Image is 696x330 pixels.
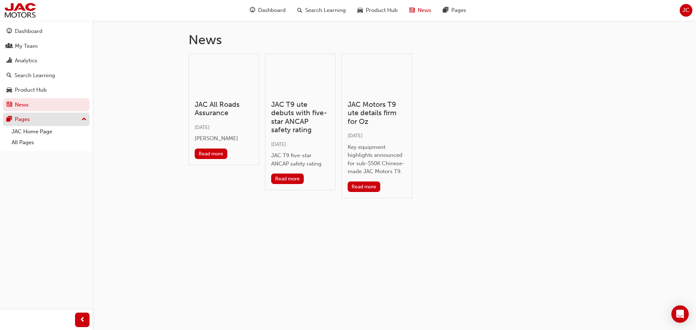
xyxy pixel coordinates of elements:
[265,54,336,191] a: JAC T9 ute debuts with five-star ANCAP safety rating[DATE]JAC T9 five-star ANCAP safety ratingRea...
[258,6,286,14] span: Dashboard
[671,305,689,323] div: Open Intercom Messenger
[3,83,90,97] a: Product Hub
[348,143,406,176] div: Key equipment highlights announced for sub-$50K Chinese-made JAC Motors T9.
[250,6,255,15] span: guage-icon
[3,54,90,67] a: Analytics
[305,6,346,14] span: Search Learning
[188,54,259,165] a: JAC All Roads Assurance[DATE][PERSON_NAME]Read more
[82,115,87,124] span: up-icon
[195,134,253,143] div: [PERSON_NAME]
[3,39,90,53] a: My Team
[348,133,362,139] span: [DATE]
[352,3,403,18] a: car-iconProduct Hub
[271,151,330,168] div: JAC T9 five-star ANCAP safety rating
[357,6,363,15] span: car-icon
[7,87,12,93] span: car-icon
[366,6,398,14] span: Product Hub
[683,6,689,14] span: JC
[3,113,90,126] button: Pages
[80,316,85,325] span: prev-icon
[680,4,692,17] button: JC
[9,137,90,148] a: All Pages
[15,57,37,65] div: Analytics
[451,6,466,14] span: Pages
[348,100,406,126] h3: JAC Motors T9 ute details firm for Oz
[195,100,253,117] h3: JAC All Roads Assurance
[7,102,12,108] span: news-icon
[271,100,330,134] h3: JAC T9 ute debuts with five-star ANCAP safety rating
[15,115,30,124] div: Pages
[3,98,90,112] a: News
[403,3,437,18] a: news-iconNews
[297,6,302,15] span: search-icon
[437,3,472,18] a: pages-iconPages
[443,6,448,15] span: pages-icon
[271,174,304,184] button: Read more
[3,23,90,113] button: DashboardMy TeamAnalyticsSearch LearningProduct HubNews
[4,2,37,18] img: jac-portal
[15,42,38,50] div: My Team
[3,69,90,82] a: Search Learning
[7,58,12,64] span: chart-icon
[418,6,431,14] span: News
[15,86,47,94] div: Product Hub
[188,32,600,48] h1: News
[7,28,12,35] span: guage-icon
[195,149,228,159] button: Read more
[3,25,90,38] a: Dashboard
[195,124,210,130] span: [DATE]
[14,71,55,80] div: Search Learning
[7,72,12,79] span: search-icon
[409,6,415,15] span: news-icon
[341,54,412,198] a: JAC Motors T9 ute details firm for Oz[DATE]Key equipment highlights announced for sub-$50K Chines...
[7,116,12,123] span: pages-icon
[271,141,286,147] span: [DATE]
[7,43,12,50] span: people-icon
[9,126,90,137] a: JAC Home Page
[15,27,42,35] div: Dashboard
[244,3,291,18] a: guage-iconDashboard
[291,3,352,18] a: search-iconSearch Learning
[348,181,381,192] button: Read more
